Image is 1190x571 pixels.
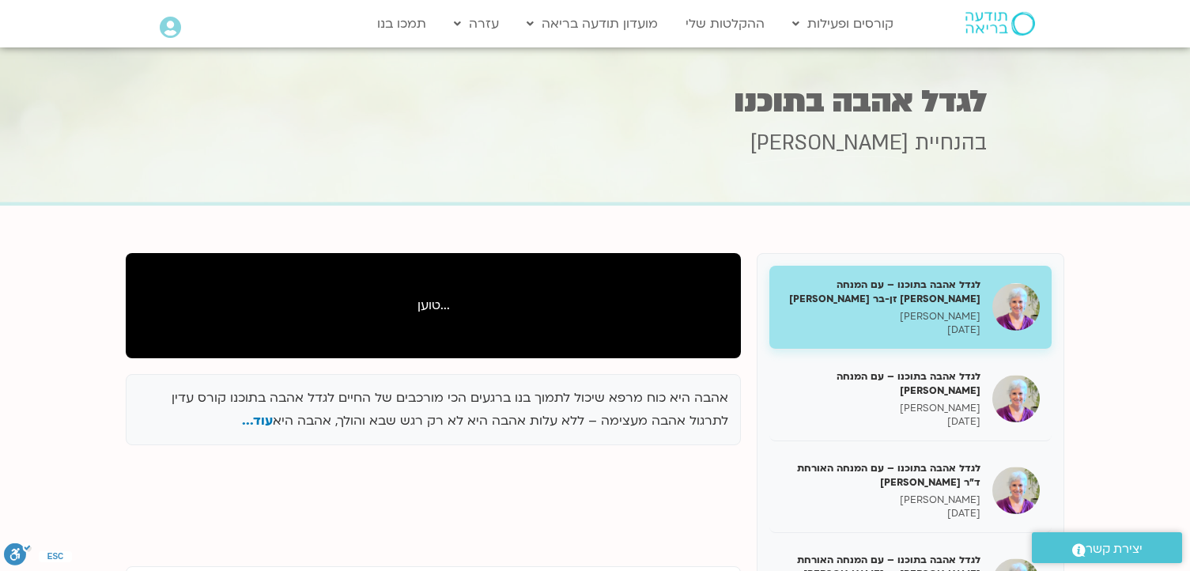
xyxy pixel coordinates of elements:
img: תודעה בריאה [965,12,1035,36]
p: [DATE] [781,415,980,429]
h5: לגדל אהבה בתוכנו – עם המנחה [PERSON_NAME] זן-בר [PERSON_NAME] [781,278,980,306]
a: תמכו בנו [369,9,434,39]
span: עוד... [242,412,273,429]
a: קורסים ופעילות [784,9,901,39]
h5: לגדל אהבה בתוכנו – עם המנחה האורחת ד"ר [PERSON_NAME] [781,461,980,490]
h1: לגדל אהבה בתוכנו [204,86,987,117]
a: עזרה [446,9,507,39]
p: [PERSON_NAME] [781,310,980,323]
a: מועדון תודעה בריאה [519,9,666,39]
p: [PERSON_NAME] [781,402,980,415]
a: ההקלטות שלי [678,9,773,39]
span: בהנחיית [915,129,987,157]
a: יצירת קשר [1032,532,1182,563]
img: לגדל אהבה בתוכנו – עם המנחה האורחת ד"ר נועה אלבלדה [992,467,1040,514]
p: [PERSON_NAME] [781,493,980,507]
p: [DATE] [781,507,980,520]
h5: לגדל אהבה בתוכנו – עם המנחה [PERSON_NAME] [781,369,980,398]
img: לגדל אהבה בתוכנו – עם המנחה האורח ענבר בר קמה [992,375,1040,422]
p: אהבה היא כוח מרפא שיכול לתמוך בנו ברגעים הכי מורכבים של החיים לגדל אהבה בתוכנו קורס עדין לתרגול א... [138,387,728,433]
img: לגדל אהבה בתוכנו – עם המנחה האורחת צילה זן-בר צור [992,283,1040,331]
p: [DATE] [781,323,980,337]
span: יצירת קשר [1086,539,1143,560]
